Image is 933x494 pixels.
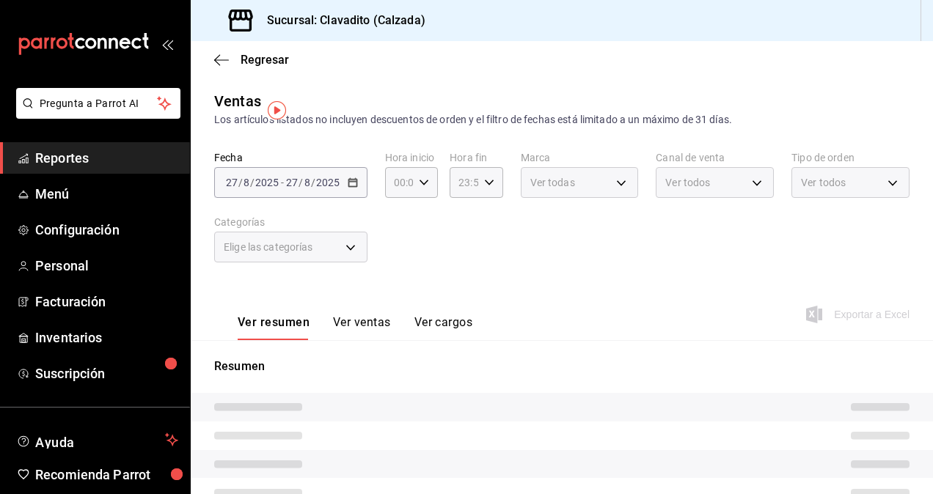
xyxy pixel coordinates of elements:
div: Ventas [214,90,261,112]
span: / [250,177,255,188]
span: - [281,177,284,188]
label: Tipo de orden [791,152,910,163]
button: Regresar [214,53,289,67]
label: Hora inicio [385,152,438,163]
input: ---- [255,177,279,188]
span: / [238,177,243,188]
span: / [299,177,303,188]
button: Pregunta a Parrot AI [16,88,180,119]
label: Categorías [214,217,367,227]
span: Ver todas [530,175,575,190]
input: -- [285,177,299,188]
span: Pregunta a Parrot AI [40,96,158,111]
span: Suscripción [35,364,178,383]
span: Facturación [35,292,178,311]
h3: Sucursal: Clavadito (Calzada) [255,12,425,29]
span: Ayuda [35,431,159,449]
a: Pregunta a Parrot AI [10,106,180,122]
div: Los artículos listados no incluyen descuentos de orden y el filtro de fechas está limitado a un m... [214,112,910,128]
span: Inventarios [35,328,178,347]
input: -- [304,177,311,188]
input: -- [243,177,250,188]
span: Elige las categorías [224,240,313,254]
button: Ver cargos [414,315,473,340]
button: open_drawer_menu [161,38,173,50]
span: Recomienda Parrot [35,465,178,484]
img: Tooltip marker [268,101,286,119]
label: Marca [521,152,639,163]
span: Personal [35,256,178,276]
label: Canal de venta [656,152,774,163]
div: navigation tabs [238,315,472,340]
label: Fecha [214,152,367,163]
input: -- [225,177,238,188]
span: Reportes [35,148,178,168]
span: / [311,177,315,188]
label: Hora fin [450,152,502,163]
span: Menú [35,184,178,204]
span: Ver todos [665,175,710,190]
button: Ver resumen [238,315,310,340]
p: Resumen [214,358,910,375]
button: Ver ventas [333,315,391,340]
span: Ver todos [801,175,846,190]
span: Configuración [35,220,178,240]
span: Regresar [241,53,289,67]
input: ---- [315,177,340,188]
